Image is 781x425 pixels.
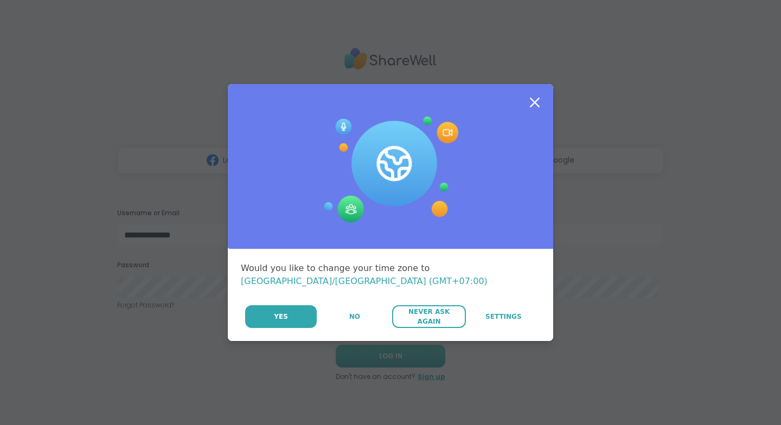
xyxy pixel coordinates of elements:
[245,305,317,328] button: Yes
[241,262,540,288] div: Would you like to change your time zone to
[485,312,522,321] span: Settings
[349,312,360,321] span: No
[398,307,460,326] span: Never Ask Again
[467,305,540,328] a: Settings
[318,305,391,328] button: No
[241,276,488,286] span: [GEOGRAPHIC_DATA]/[GEOGRAPHIC_DATA] (GMT+07:00)
[392,305,465,328] button: Never Ask Again
[274,312,288,321] span: Yes
[323,117,458,223] img: Session Experience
